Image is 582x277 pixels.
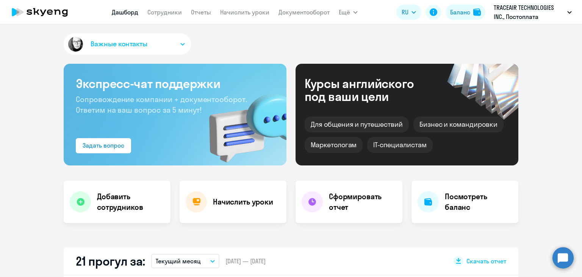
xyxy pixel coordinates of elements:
[147,8,182,16] a: Сотрудники
[494,3,564,21] p: TRACEAIR TECHNOLOGIES INC., Постоплата
[490,3,576,21] button: TRACEAIR TECHNOLOGIES INC., Постоплата
[191,8,211,16] a: Отчеты
[64,33,191,55] button: Важные контакты
[339,8,350,17] span: Ещё
[151,254,219,268] button: Текущий месяц
[67,35,84,53] img: avatar
[112,8,138,16] a: Дашборд
[466,257,506,265] span: Скачать отчет
[225,257,266,265] span: [DATE] — [DATE]
[76,76,274,91] h3: Экспресс-чат поддержки
[473,8,481,16] img: balance
[367,137,432,153] div: IT-специалистам
[305,137,363,153] div: Маркетологам
[305,116,409,132] div: Для общения и путешествий
[97,191,164,212] h4: Добавить сотрудников
[76,253,145,269] h2: 21 прогул за:
[445,191,512,212] h4: Посмотреть баланс
[76,94,247,115] span: Сопровождение компании + документооборот. Ответим на ваш вопрос за 5 минут!
[329,191,396,212] h4: Сформировать отчет
[402,8,408,17] span: RU
[339,5,358,20] button: Ещё
[278,8,330,16] a: Документооборот
[446,5,485,20] button: Балансbalance
[213,197,273,207] h4: Начислить уроки
[450,8,470,17] div: Баланс
[305,77,434,103] div: Курсы английского под ваши цели
[83,141,124,150] div: Задать вопрос
[220,8,269,16] a: Начислить уроки
[91,39,147,49] span: Важные контакты
[413,116,504,132] div: Бизнес и командировки
[198,80,286,165] img: bg-img
[76,138,131,153] button: Задать вопрос
[156,257,201,266] p: Текущий месяц
[396,5,421,20] button: RU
